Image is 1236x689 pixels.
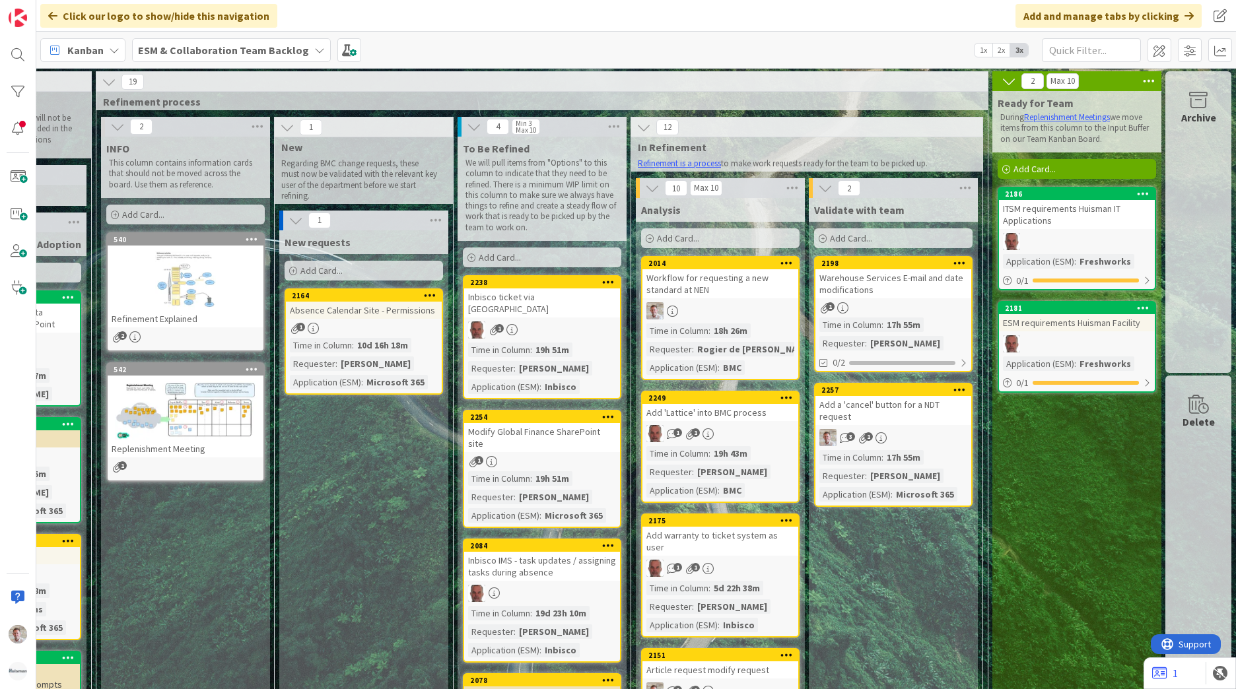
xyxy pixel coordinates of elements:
div: Time in Column [468,471,530,486]
span: 1 [300,119,322,135]
p: This column contains information cards that should not be moved across the board. Use them as ref... [109,158,262,190]
span: 1 [308,213,331,228]
div: 2238 [470,278,620,287]
a: Refinement is a process [638,158,721,169]
p: Regarding BMC change requests, these must now be validated with the relevant key user of the depa... [281,158,437,201]
span: 2 [1021,73,1044,89]
div: 2078 [464,674,620,686]
div: Absence Calendar Site - Permissions [286,302,442,319]
div: Warehouse Services E-mail and date modifications [815,269,971,298]
div: 2175 [642,515,798,527]
div: 2254Modify Global Finance SharePoint site [464,411,620,452]
div: 10d 16h 18m [354,338,411,352]
span: 0/2 [833,356,845,370]
span: : [1074,356,1076,371]
div: Add 'Lattice' into BMC process [642,404,798,421]
p: to make work requests ready for the team to be picked up. [638,158,968,169]
div: 2164 [292,291,442,300]
div: 19h 51m [532,343,572,357]
div: Time in Column [468,606,530,620]
div: HB [464,321,620,339]
div: BMC [720,360,745,375]
span: Add Card... [122,209,164,220]
div: Freshworks [1076,356,1134,371]
div: 2249Add 'Lattice' into BMC process [642,392,798,421]
b: ESM & Collaboration Team Backlog [138,44,309,57]
div: 2164 [286,290,442,302]
div: 2186 [999,188,1155,200]
span: 1 [118,461,127,470]
div: ITSM requirements Huisman IT Applications [999,200,1155,229]
img: Rd [819,429,837,446]
div: 542 [108,364,263,376]
div: 2254 [470,412,620,422]
div: HB [464,585,620,602]
span: : [539,643,541,657]
div: Requester [819,469,865,483]
img: HB [646,560,664,577]
div: 2238Inbisco ticket via [GEOGRAPHIC_DATA] [464,277,620,317]
div: 2186 [1005,189,1155,199]
div: Rd [642,302,798,319]
span: 3 [846,432,855,441]
div: 2198Warehouse Services E-mail and date modifications [815,257,971,298]
div: [PERSON_NAME] [867,336,944,350]
span: : [530,343,532,357]
div: Add and manage tabs by clicking [1015,4,1202,28]
span: : [708,581,710,595]
span: Add Card... [1013,163,1056,175]
span: 0 / 1 [1016,274,1029,288]
div: [PERSON_NAME] [516,361,592,376]
span: Add Card... [300,265,343,277]
div: Requester [468,624,514,639]
div: Application (ESM) [646,618,718,632]
span: 1 [495,324,504,333]
div: HB [642,425,798,442]
span: : [335,356,337,371]
div: Microsoft 365 [363,375,428,389]
div: Max 10 [516,127,536,133]
div: Time in Column [290,338,352,352]
div: 2084 [464,540,620,552]
span: 2x [992,44,1010,57]
span: : [718,360,720,375]
span: : [1074,254,1076,269]
input: Quick Filter... [1042,38,1141,62]
div: 2257Add a 'cancel' button for a NDT request [815,384,971,425]
span: Add Card... [479,251,521,263]
img: Rd [9,625,27,643]
div: 19h 51m [532,471,572,486]
div: Requester [290,356,335,371]
span: Add Card... [657,232,699,244]
span: 1 [296,323,305,331]
div: 542Replenishment Meeting [108,364,263,457]
div: HB [999,335,1155,352]
div: Requester [819,336,865,350]
div: Application (ESM) [646,360,718,375]
span: 1 [475,456,483,465]
div: 2238 [464,277,620,288]
div: 0/1 [999,375,1155,391]
div: 2198 [821,259,971,268]
span: 3x [1010,44,1028,57]
a: Replenishment Meetings [1024,112,1110,123]
img: HB [468,321,485,339]
span: 1x [975,44,992,57]
div: Rd [815,429,971,446]
span: INFO [106,142,129,155]
div: 540 [108,234,263,246]
div: 2164Absence Calendar Site - Permissions [286,290,442,319]
img: HB [1003,335,1020,352]
span: Validate with team [814,203,905,216]
div: Inbisco IMS - task updates / assigning tasks during absence [464,552,620,581]
span: 1 [673,563,682,572]
div: 540 [114,235,263,244]
span: : [539,508,541,523]
span: : [881,450,883,465]
div: 2249 [642,392,798,404]
span: Support [28,2,60,18]
div: 542 [114,365,263,374]
div: Replenishment Meeting [108,440,263,457]
span: 2 [118,331,127,340]
div: Add warranty to ticket system as user [642,527,798,556]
